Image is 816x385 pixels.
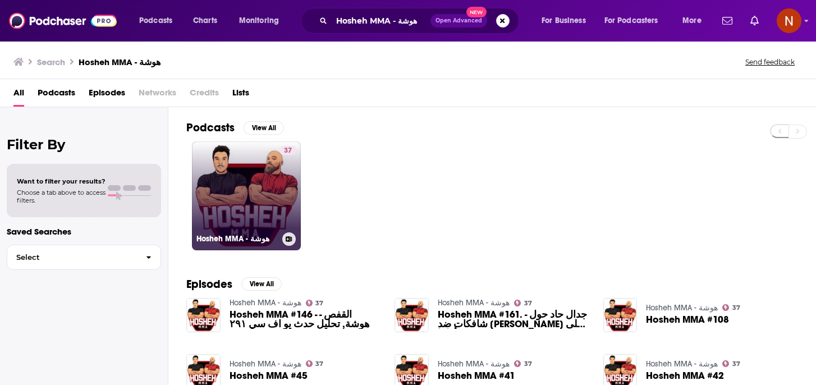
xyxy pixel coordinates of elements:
a: Hosheh MMA - هوشة [230,298,301,308]
a: Hosheh MMA #42 [646,371,724,381]
div: Search podcasts, credits, & more... [311,8,530,34]
a: PodcastsView All [186,121,284,135]
img: Hosheh MMA #161. - جدال حاد حول شافكات ضد وندربوي وردودنا على هوشة أرابيا. [395,298,429,332]
a: Hosheh MMA #41 [438,371,515,381]
img: User Profile [777,8,801,33]
span: Networks [139,84,176,107]
span: For Podcasters [604,13,658,29]
span: 37 [524,301,532,306]
a: Hosheh MMA #108 [646,315,729,324]
span: Charts [193,13,217,29]
h2: Podcasts [186,121,235,135]
span: 37 [732,305,740,310]
span: 37 [732,361,740,366]
span: Open Advanced [435,18,482,24]
button: View All [244,121,284,135]
a: 37 [279,146,296,155]
a: EpisodesView All [186,277,282,291]
button: View All [241,277,282,291]
button: Show profile menu [777,8,801,33]
span: 37 [315,361,323,366]
a: Hosheh MMA #161. - جدال حاد حول شافكات ضد وندربوي وردودنا على هوشة أرابيا. [438,310,590,329]
a: All [13,84,24,107]
span: 37 [315,301,323,306]
a: Hosheh MMA #146 - القفص - هوشة, تحليل حدث يو اف سي ٢٩١ [230,310,382,329]
span: Want to filter your results? [17,177,106,185]
a: Show notifications dropdown [746,11,763,30]
span: Podcasts [139,13,172,29]
span: 37 [524,361,532,366]
input: Search podcasts, credits, & more... [332,12,430,30]
span: Credits [190,84,219,107]
h3: Hosheh MMA - هوشة [79,57,161,67]
a: Hosheh MMA #45 [230,371,308,381]
a: Podcasts [38,84,75,107]
span: Hosheh MMA #161. - جدال حاد حول شافكات ضد [PERSON_NAME] على هوشة أرابيا. [438,310,590,329]
img: Hosheh MMA #146 - القفص - هوشة, تحليل حدث يو اف سي ٢٩١ [186,298,221,332]
a: Show notifications dropdown [718,11,737,30]
button: open menu [534,12,600,30]
a: 37 [514,360,532,367]
a: 37 [306,300,324,306]
button: open menu [131,12,187,30]
button: open menu [675,12,716,30]
h3: Search [37,57,65,67]
button: Select [7,245,161,270]
span: Choose a tab above to access filters. [17,189,106,204]
a: Charts [186,12,224,30]
span: Monitoring [239,13,279,29]
a: Hosheh MMA - هوشة [438,298,510,308]
h2: Episodes [186,277,232,291]
span: New [466,7,487,17]
button: Open AdvancedNew [430,14,487,27]
a: 37 [306,360,324,367]
a: Hosheh MMA - هوشة [646,359,718,369]
a: 37 [722,360,740,367]
img: Podchaser - Follow, Share and Rate Podcasts [9,10,117,31]
span: For Business [542,13,586,29]
a: 37 [722,304,740,311]
a: Lists [232,84,249,107]
button: open menu [231,12,294,30]
img: Hosheh MMA #108 [603,298,638,332]
a: Hosheh MMA - هوشة [646,303,718,313]
span: 37 [284,145,292,157]
a: 37Hosheh MMA - هوشة [192,141,301,250]
p: Saved Searches [7,226,161,237]
h3: Hosheh MMA - هوشة [196,234,278,244]
a: Hosheh MMA - هوشة [230,359,301,369]
a: Episodes [89,84,125,107]
button: open menu [597,12,675,30]
span: Logged in as AdelNBM [777,8,801,33]
span: Select [7,254,137,261]
a: 37 [514,300,532,306]
a: Hosheh MMA - هوشة [438,359,510,369]
button: Send feedback [742,57,798,67]
span: More [682,13,702,29]
h2: Filter By [7,136,161,153]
